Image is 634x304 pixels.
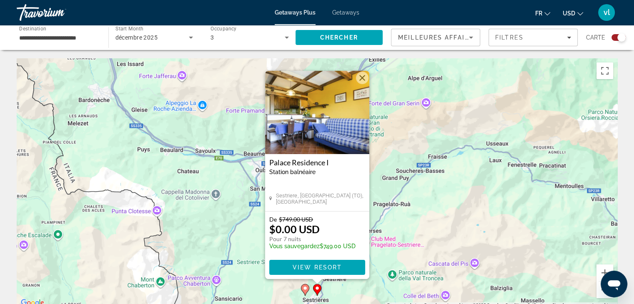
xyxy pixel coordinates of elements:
button: Zoom avant [596,264,613,281]
button: Change language [535,7,550,19]
a: Travorium [17,2,100,23]
span: De [269,216,277,223]
button: Filters [489,29,578,46]
a: Palace Residence I [269,158,365,167]
span: USD [563,10,575,17]
input: Select destination [19,33,98,43]
button: Change currency [563,7,583,19]
span: Carte [586,32,605,43]
span: Chercher [320,34,358,41]
button: Fermer [356,72,368,84]
button: View Resort [269,260,365,275]
a: Getaways Plus [275,9,316,16]
span: 3 [210,34,214,41]
span: View Resort [292,264,341,271]
span: fr [535,10,542,17]
button: Zoom arrière [596,282,613,298]
span: décembre 2025 [115,34,158,41]
a: Getaways [332,9,359,16]
span: Station balnéaire [269,169,316,175]
span: Vous sauvegardez [269,243,320,249]
span: Sestriere, [GEOGRAPHIC_DATA] (TO), [GEOGRAPHIC_DATA] [276,192,365,205]
iframe: Bouton de lancement de la fenêtre de messagerie [601,271,627,297]
p: $749.00 USD [269,243,356,249]
img: Palace Residence I [265,71,369,154]
button: User Menu [596,4,617,21]
span: vl [604,8,610,17]
span: Meilleures affaires [398,34,478,41]
span: Start Month [115,26,143,32]
p: Pour 7 nuits [269,235,356,243]
span: Destination [19,25,46,31]
button: Passer en plein écran [596,62,613,79]
button: Search [296,30,383,45]
span: Filtres [495,34,524,41]
p: $0.00 USD [269,223,320,235]
span: Occupancy [210,26,237,32]
mat-select: Sort by [398,32,473,42]
span: $749.00 USD [279,216,313,223]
